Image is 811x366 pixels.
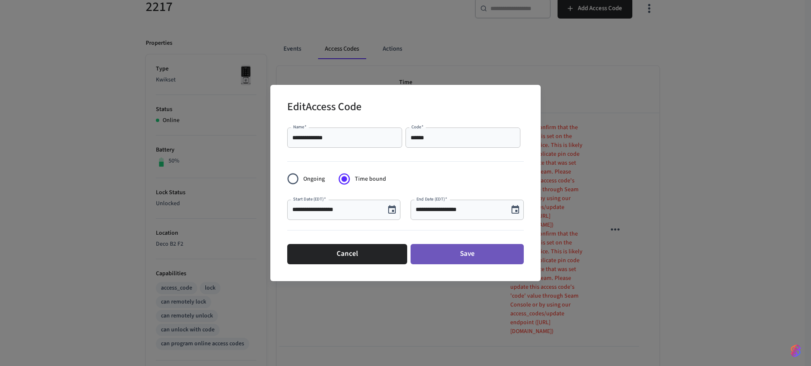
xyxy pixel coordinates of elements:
h2: Edit Access Code [287,95,362,121]
img: SeamLogoGradient.69752ec5.svg [791,344,801,358]
button: Save [411,244,524,264]
label: Code [411,124,424,130]
button: Choose date, selected date is Aug 22, 2025 [384,201,400,218]
span: Ongoing [303,175,325,184]
button: Choose date, selected date is Sep 30, 2025 [507,201,524,218]
button: Cancel [287,244,407,264]
label: End Date (EDT) [416,196,447,202]
label: Name [293,124,307,130]
label: Start Date (EDT) [293,196,326,202]
span: Time bound [355,175,386,184]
